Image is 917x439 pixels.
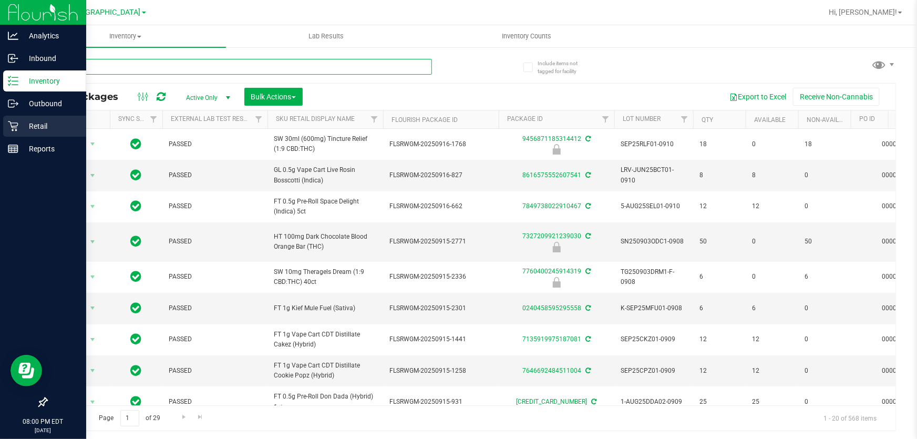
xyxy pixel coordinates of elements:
span: In Sync [131,363,142,378]
a: 7135919975187081 [522,335,581,343]
span: GL 0.5g Vape Cart Live Rosin Bosscotti (Indica) [274,165,377,185]
p: Inventory [18,75,81,87]
span: select [86,270,99,284]
span: select [86,363,99,378]
span: Sync from Compliance System [584,335,591,343]
a: Filter [250,110,267,128]
span: 18 [699,139,739,149]
span: PASSED [169,397,261,407]
span: Sync from Compliance System [584,367,591,374]
span: In Sync [131,234,142,249]
span: In Sync [131,332,142,346]
span: 12 [699,334,739,344]
span: 5-AUG25SEL01-0910 [621,201,687,211]
span: FT 0.5g Pre-Roll Space Delight (Indica) 5ct [274,197,377,217]
span: 6 [752,303,792,313]
p: Retail [18,120,81,132]
a: 0240458595295558 [522,304,581,312]
inline-svg: Analytics [8,30,18,41]
span: HT 100mg Dark Chocolate Blood Orange Bar (THC) [274,232,377,252]
span: PASSED [169,201,261,211]
a: 00001056 [882,367,912,374]
span: Bulk Actions [251,93,296,101]
span: Sync from Compliance System [584,202,591,210]
a: Inventory [25,25,226,47]
inline-svg: Inbound [8,53,18,64]
iframe: Resource center [11,355,42,386]
a: 8616575552607541 [522,171,581,179]
span: Sync from Compliance System [584,304,591,312]
a: Go to the next page [176,410,191,424]
a: Go to the last page [193,410,208,424]
span: 1 - 20 of 568 items [815,410,885,426]
span: 0 [805,366,844,376]
span: FLSRWGM-20250915-2771 [389,237,492,247]
a: 00001056 [882,335,912,343]
span: LRV-JUN25BCT01-0910 [621,165,687,185]
span: 1-AUG25DDA02-0909 [621,397,687,407]
span: FLSRWGM-20250915-2301 [389,303,492,313]
a: Non-Available [807,116,853,124]
input: 1 [120,410,139,426]
span: select [86,395,99,410]
span: Sync from Compliance System [584,232,591,240]
span: Hi, [PERSON_NAME]! [829,8,897,16]
span: select [86,234,99,249]
span: FLSRWGM-20250915-1258 [389,366,492,376]
inline-svg: Retail [8,121,18,131]
a: 00001056 [882,238,912,245]
span: In Sync [131,301,142,315]
a: 7646692484511004 [522,367,581,374]
span: FT 0.5g Pre-Roll Don Dada (Hybrid) 1ct [274,392,377,412]
span: PASSED [169,303,261,313]
inline-svg: Outbound [8,98,18,109]
a: Filter [676,110,693,128]
span: Inventory Counts [488,32,566,41]
a: Available [754,116,786,124]
span: SN250903ODC1-0908 [621,237,687,247]
span: 18 [805,139,844,149]
span: 0 [805,334,844,344]
a: Flourish Package ID [391,116,458,124]
span: In Sync [131,394,142,409]
a: 7760400245914319 [522,268,581,275]
span: K-SEP25MFU01-0908 [621,303,687,313]
input: Search Package ID, Item Name, SKU, Lot or Part Number... [46,59,432,75]
span: 0 [752,237,792,247]
a: Lab Results [226,25,427,47]
a: 00001056 [882,140,912,148]
span: 12 [752,201,792,211]
span: In Sync [131,137,142,151]
span: FLSRWGM-20250916-662 [389,201,492,211]
span: 8 [752,170,792,180]
span: In Sync [131,199,142,213]
span: FT 1g Vape Cart CDT Distillate Cookie Popz (Hybrid) [274,361,377,381]
span: PASSED [169,237,261,247]
span: 25 [699,397,739,407]
inline-svg: Inventory [8,76,18,86]
span: Sync from Compliance System [584,135,591,142]
span: select [86,137,99,151]
span: 8 [699,170,739,180]
span: FLSRWGM-20250916-1768 [389,139,492,149]
inline-svg: Reports [8,144,18,154]
a: Qty [702,116,713,124]
span: 12 [699,201,739,211]
span: 0 [805,397,844,407]
div: Launch Hold [497,242,616,252]
span: select [86,332,99,347]
a: 7327209921239030 [522,232,581,240]
p: 08:00 PM EDT [5,417,81,426]
span: PASSED [169,272,261,282]
span: In Sync [131,269,142,284]
span: FLSRWGM-20250915-931 [389,397,492,407]
a: [CREDIT_CARD_NUMBER] [517,398,588,405]
span: 12 [752,334,792,344]
span: Page of 29 [90,410,169,426]
span: SEP25RLF01-0910 [621,139,687,149]
span: [GEOGRAPHIC_DATA] [69,8,141,17]
a: Filter [597,110,614,128]
span: 0 [805,201,844,211]
span: Lab Results [294,32,358,41]
p: [DATE] [5,426,81,434]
